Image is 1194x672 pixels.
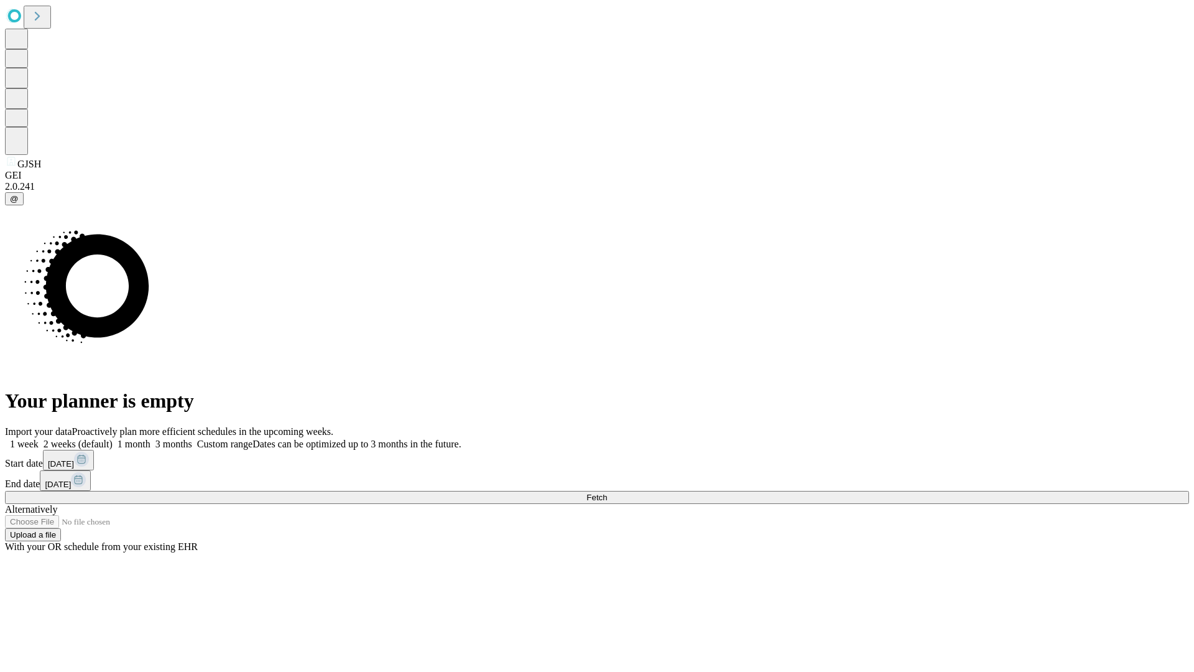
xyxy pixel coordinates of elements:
button: Upload a file [5,528,61,541]
button: @ [5,192,24,205]
span: Import your data [5,426,72,437]
span: Proactively plan more efficient schedules in the upcoming weeks. [72,426,333,437]
div: 2.0.241 [5,181,1189,192]
div: GEI [5,170,1189,181]
span: Custom range [197,439,252,449]
span: 3 months [155,439,192,449]
span: GJSH [17,159,41,169]
button: Fetch [5,491,1189,504]
span: With your OR schedule from your existing EHR [5,541,198,552]
span: @ [10,194,19,203]
span: 1 month [118,439,150,449]
span: Alternatively [5,504,57,515]
div: Start date [5,450,1189,470]
span: Fetch [586,493,607,502]
span: 2 weeks (default) [44,439,113,449]
span: [DATE] [48,459,74,469]
button: [DATE] [43,450,94,470]
span: Dates can be optimized up to 3 months in the future. [252,439,461,449]
button: [DATE] [40,470,91,491]
h1: Your planner is empty [5,390,1189,413]
div: End date [5,470,1189,491]
span: 1 week [10,439,39,449]
span: [DATE] [45,480,71,489]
